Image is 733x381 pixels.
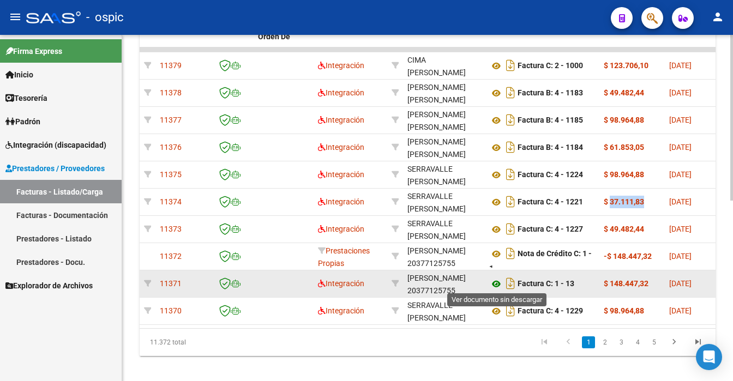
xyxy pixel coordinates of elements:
i: Descargar documento [503,275,518,292]
strong: $ 98.964,88 [604,116,644,124]
strong: Nota de Crédito C: 1 - 1 [489,250,592,273]
datatable-header-cell: Monto [599,13,665,61]
span: [DATE] [669,88,692,97]
span: - ospic [86,5,124,29]
datatable-header-cell: CAE [210,13,254,61]
span: [DATE] [669,306,692,315]
div: SERRAVALLE [PERSON_NAME] [407,217,480,243]
strong: -$ 148.447,32 [604,252,652,261]
strong: Factura C: 1 - 13 [518,280,574,288]
a: go to last page [688,336,708,348]
strong: Factura B: 4 - 1185 [518,116,583,125]
div: SERRAVALLE [PERSON_NAME] [407,190,480,215]
span: 11377 [160,116,182,124]
i: Descargar documento [503,84,518,101]
li: page 1 [580,333,597,352]
strong: $ 123.706,10 [604,61,648,70]
datatable-header-cell: CPBT [485,13,599,61]
div: [PERSON_NAME] [PERSON_NAME] [407,136,480,161]
li: page 3 [613,333,629,352]
a: 4 [631,336,644,348]
i: Descargar documento [503,57,518,74]
i: Descargar documento [503,111,518,129]
div: 23370725594 [407,190,480,213]
div: 20377125755 [407,272,480,295]
span: 11375 [160,170,182,179]
span: 11378 [160,88,182,97]
span: Integración [318,88,364,97]
div: 23370725594 [407,217,480,240]
a: 3 [615,336,628,348]
strong: $ 37.111,83 [604,197,644,206]
li: page 2 [597,333,613,352]
div: [PERSON_NAME] [PERSON_NAME] [407,81,480,106]
div: 20377125755 [407,245,480,268]
strong: Factura C: 2 - 1000 [518,62,583,70]
span: 11379 [160,61,182,70]
li: page 5 [646,333,662,352]
div: [PERSON_NAME] [407,272,466,285]
strong: Factura B: 4 - 1184 [518,143,583,152]
mat-icon: person [711,10,724,23]
a: go to next page [664,336,684,348]
i: Descargar documento [503,166,518,183]
div: 27379031507 [407,81,480,104]
span: 11374 [160,197,182,206]
span: [DATE] [669,279,692,288]
li: page 4 [629,333,646,352]
a: 5 [647,336,660,348]
div: [PERSON_NAME] [407,245,466,257]
span: [DATE] [669,197,692,206]
strong: $ 148.447,32 [604,279,648,288]
span: Padrón [5,116,40,128]
datatable-header-cell: Area [314,13,387,61]
strong: Factura C: 4 - 1227 [518,225,583,234]
span: Integración [318,225,364,233]
strong: $ 98.964,88 [604,306,644,315]
span: [DATE] [669,252,692,261]
strong: Factura C: 4 - 1229 [518,307,583,316]
span: Facturado x Orden De [258,20,299,41]
div: CIMA [PERSON_NAME] [407,54,480,79]
strong: $ 98.964,88 [604,170,644,179]
div: 23370725594 [407,163,480,186]
strong: $ 49.482,44 [604,88,644,97]
span: Integración [318,170,364,179]
span: Prestadores / Proveedores [5,162,105,174]
datatable-header-cell: ID [155,13,210,61]
span: [DATE] [669,143,692,152]
strong: $ 61.853,05 [604,143,644,152]
span: 11371 [160,279,182,288]
mat-icon: menu [9,10,22,23]
datatable-header-cell: Fecha Cpbt [665,13,714,61]
div: 27379031507 [407,108,480,131]
i: Descargar documento [503,193,518,210]
i: Descargar documento [503,302,518,319]
strong: $ 49.482,44 [604,225,644,233]
strong: Factura C: 4 - 1221 [518,198,583,207]
div: 11.372 total [140,329,253,356]
a: 2 [598,336,611,348]
span: [DATE] [669,225,692,233]
span: Integración [318,61,364,70]
datatable-header-cell: Facturado x Orden De [254,13,314,61]
span: 11372 [160,252,182,261]
strong: Factura B: 4 - 1183 [518,89,583,98]
a: go to first page [534,336,555,348]
a: 1 [582,336,595,348]
span: Integración [318,306,364,315]
span: 11373 [160,225,182,233]
div: 27341687964 [407,54,480,77]
span: 11370 [160,306,182,315]
span: Integración (discapacidad) [5,139,106,151]
div: Open Intercom Messenger [696,344,722,370]
span: Inicio [5,69,33,81]
strong: Factura C: 4 - 1224 [518,171,583,179]
span: Tesorería [5,92,47,104]
span: Explorador de Archivos [5,280,93,292]
span: Firma Express [5,45,62,57]
div: 23370725594 [407,299,480,322]
span: Integración [318,279,364,288]
span: [DATE] [669,170,692,179]
span: [DATE] [669,61,692,70]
